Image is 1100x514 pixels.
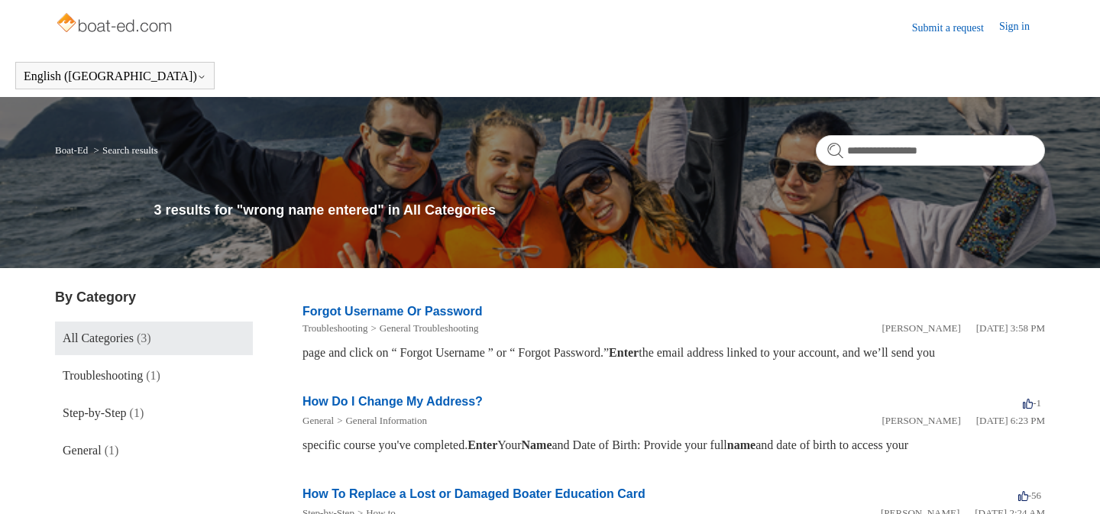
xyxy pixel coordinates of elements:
em: name [727,438,755,451]
a: Forgot Username Or Password [302,305,483,318]
a: Boat-Ed [55,144,88,156]
a: How To Replace a Lost or Damaged Boater Education Card [302,487,645,500]
li: Troubleshooting [302,321,367,336]
span: (1) [146,369,160,382]
span: (3) [137,331,151,344]
h3: By Category [55,287,253,308]
li: General [302,413,334,428]
li: Boat-Ed [55,144,91,156]
a: Troubleshooting (1) [55,359,253,393]
span: General [63,444,102,457]
li: General Information [334,413,427,428]
a: General Information [345,415,426,426]
em: Enter [609,346,639,359]
span: -1 [1023,397,1041,409]
a: Sign in [999,18,1045,37]
li: [PERSON_NAME] [882,413,960,428]
h1: 3 results for "wrong name entered" in All Categories [154,200,1045,221]
div: page and click on “ Forgot Username ” or “ Forgot Password.” the email address linked to your acc... [302,344,1045,362]
li: Search results [91,144,158,156]
span: -56 [1018,490,1041,501]
img: Boat-Ed Help Center home page [55,9,176,40]
em: Name [522,438,552,451]
li: General Troubleshooting [367,321,478,336]
a: General Troubleshooting [380,322,479,334]
span: (1) [105,444,119,457]
a: How Do I Change My Address? [302,395,483,408]
span: Step-by-Step [63,406,127,419]
time: 05/20/2025, 15:58 [976,322,1045,334]
a: General [302,415,334,426]
time: 01/05/2024, 18:23 [976,415,1045,426]
span: All Categories [63,331,134,344]
em: Enter [467,438,497,451]
a: Troubleshooting [302,322,367,334]
button: English ([GEOGRAPHIC_DATA]) [24,70,206,83]
input: Search [816,135,1045,166]
a: Step-by-Step (1) [55,396,253,430]
a: All Categories (3) [55,322,253,355]
span: (1) [130,406,144,419]
li: [PERSON_NAME] [882,321,960,336]
a: Submit a request [912,20,999,36]
span: Troubleshooting [63,369,143,382]
a: General (1) [55,434,253,467]
div: specific course you've completed. Your and Date of Birth: Provide your full and date of birth to ... [302,436,1045,454]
